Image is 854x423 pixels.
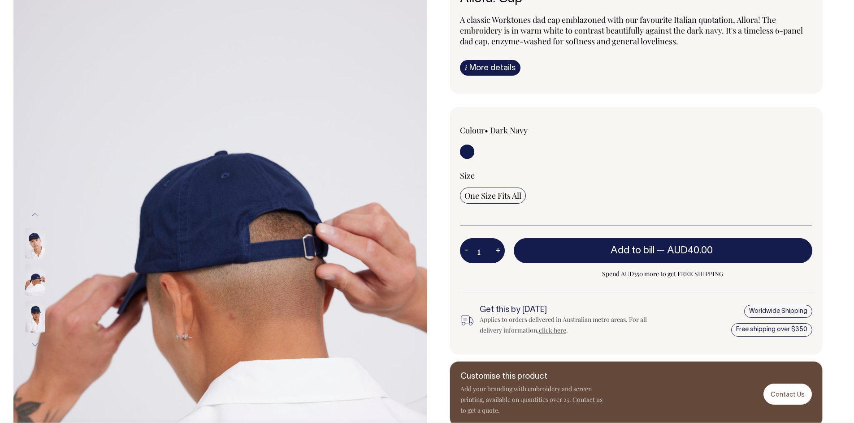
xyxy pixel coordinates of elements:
[490,125,528,136] label: Dark Navy
[460,60,520,76] a: iMore details
[25,227,45,259] img: dark-navy
[657,246,715,255] span: —
[464,190,521,201] span: One Size Fits All
[763,384,812,405] a: Contact Us
[460,372,604,381] h6: Customise this product
[480,306,653,315] h6: Get this by [DATE]
[25,264,45,295] img: dark-navy
[28,335,42,355] button: Next
[480,314,653,336] div: Applies to orders delivered in Australian metro areas. For all delivery information, .
[460,125,601,136] div: Colour
[485,125,488,136] span: •
[460,242,473,260] button: -
[25,301,45,332] img: dark-navy
[465,63,467,72] span: i
[460,170,813,181] div: Size
[611,246,655,255] span: Add to bill
[460,14,813,47] p: A classic Worktones dad cap emblazoned with our favourite Italian quotation, Allora! The embroide...
[28,205,42,225] button: Previous
[460,384,604,416] p: Add your branding with embroidery and screen printing, available on quantities over 25. Contact u...
[514,269,813,279] span: Spend AUD350 more to get FREE SHIPPING
[491,242,505,260] button: +
[539,326,566,334] a: click here
[667,246,713,255] span: AUD40.00
[460,188,526,204] input: One Size Fits All
[514,238,813,263] button: Add to bill —AUD40.00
